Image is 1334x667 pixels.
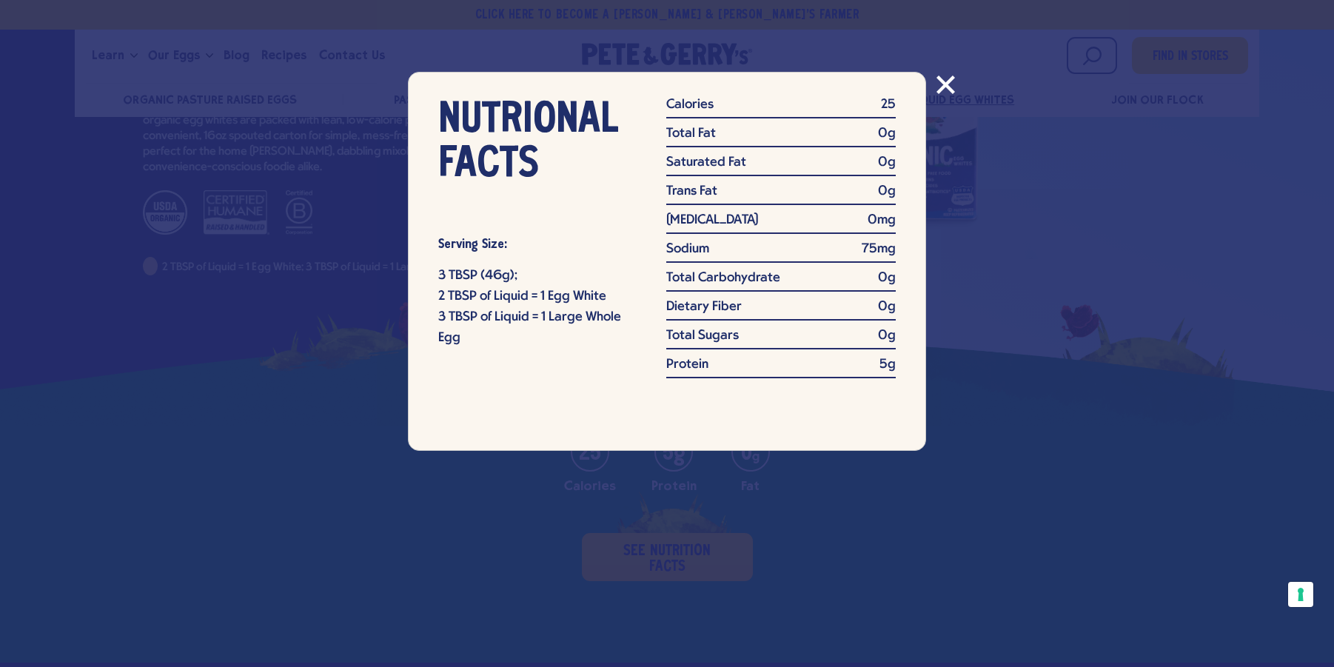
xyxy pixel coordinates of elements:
[666,98,896,118] li: Calories
[666,214,896,234] li: [MEDICAL_DATA]
[438,98,629,187] h2: NUTRIONAL FACTS
[881,98,896,112] strong: 25
[862,243,896,256] strong: 75mg
[878,272,896,285] strong: 0g
[666,185,896,205] li: Trans Fat
[408,72,926,451] div: Nutritional facts for this product.
[878,127,896,141] strong: 0g
[438,266,629,349] p: 3 TBSP (46g); 2 TBSP of Liquid = 1 Egg White 3 TBSP of Liquid = 1 Large Whole Egg
[438,224,629,266] h3: Serving Size:
[936,61,955,106] button: Close modal
[878,185,896,198] strong: 0g
[666,156,896,176] li: Saturated Fat
[878,329,896,343] strong: 0g
[878,156,896,170] strong: 0g
[666,272,896,292] li: Total Carbohydrate
[878,301,896,314] strong: 0g
[868,214,896,227] strong: 0mg
[666,301,896,321] li: Dietary Fiber
[666,243,896,263] li: Sodium
[1288,582,1313,607] button: Your consent preferences for tracking technologies
[666,127,896,147] li: Total Fat
[666,329,896,349] li: Total Sugars
[666,358,896,378] li: Protein
[879,358,896,372] strong: 5g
